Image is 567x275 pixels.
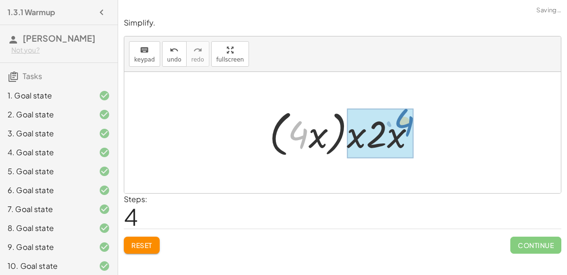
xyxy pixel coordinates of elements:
[8,128,84,139] div: 3. Goal state
[23,71,42,81] span: Tasks
[8,109,84,120] div: 2. Goal state
[99,147,110,158] i: Task finished and correct.
[140,44,149,56] i: keyboard
[8,260,84,272] div: 10. Goal state
[99,222,110,234] i: Task finished and correct.
[99,260,110,272] i: Task finished and correct.
[99,90,110,101] i: Task finished and correct.
[8,147,84,158] div: 4. Goal state
[191,56,204,63] span: redo
[129,41,160,67] button: keyboardkeypad
[8,204,84,215] div: 7. Goal state
[99,204,110,215] i: Task finished and correct.
[99,109,110,120] i: Task finished and correct.
[124,237,160,254] button: Reset
[99,128,110,139] i: Task finished and correct.
[23,33,95,44] span: [PERSON_NAME]
[8,241,84,253] div: 9. Goal state
[99,166,110,177] i: Task finished and correct.
[131,241,152,249] span: Reset
[124,18,561,28] p: Simplify.
[211,41,249,67] button: fullscreen
[99,241,110,253] i: Task finished and correct.
[11,45,110,55] div: Not you?
[216,56,244,63] span: fullscreen
[124,194,147,204] label: Steps:
[134,56,155,63] span: keypad
[167,56,181,63] span: undo
[186,41,209,67] button: redoredo
[8,222,84,234] div: 8. Goal state
[99,185,110,196] i: Task finished and correct.
[8,7,55,18] h4: 1.3.1 Warmup
[8,90,84,101] div: 1. Goal state
[8,166,84,177] div: 5. Goal state
[162,41,187,67] button: undoundo
[193,44,202,56] i: redo
[124,202,138,231] span: 4
[170,44,179,56] i: undo
[8,185,84,196] div: 6. Goal state
[536,6,561,15] span: Saving…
